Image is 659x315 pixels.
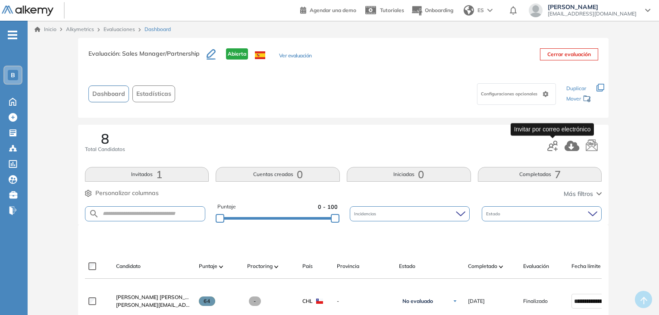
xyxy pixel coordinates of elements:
[35,25,56,33] a: Inicio
[302,297,313,305] span: CHL
[316,299,323,304] img: CHL
[318,203,338,211] span: 0 - 100
[11,72,15,79] span: B
[337,297,392,305] span: -
[566,85,586,91] span: Duplicar
[511,123,594,135] div: Invitar por correo electrónico
[487,9,493,12] img: arrow
[279,52,312,61] button: Ver evaluación
[523,297,548,305] span: Finalizado
[499,265,503,268] img: [missing "en.ARROW_ALT" translation]
[85,145,125,153] span: Total Candidatos
[310,7,356,13] span: Agendar una demo
[347,167,471,182] button: Iniciadas0
[144,25,171,33] span: Dashboard
[8,34,17,36] i: -
[199,262,217,270] span: Puntaje
[2,6,53,16] img: Logo
[481,91,539,97] span: Configuraciones opcionales
[548,3,637,10] span: [PERSON_NAME]
[464,5,474,16] img: world
[337,262,359,270] span: Provincia
[482,206,602,221] div: Estado
[85,189,159,198] button: Personalizar columnas
[116,262,141,270] span: Candidato
[85,167,209,182] button: Invitados1
[468,297,485,305] span: [DATE]
[354,211,378,217] span: Incidencias
[468,262,497,270] span: Completado
[226,48,248,60] span: Abierta
[477,83,556,105] div: Configuraciones opcionales
[101,132,109,145] span: 8
[274,265,279,268] img: [missing "en.ARROW_ALT" translation]
[219,265,223,268] img: [missing "en.ARROW_ALT" translation]
[564,189,593,198] span: Más filtros
[92,89,125,98] span: Dashboard
[523,262,549,270] span: Evaluación
[300,4,356,15] a: Agendar una demo
[116,301,192,309] span: [PERSON_NAME][EMAIL_ADDRESS][DOMAIN_NAME]
[477,6,484,14] span: ES
[249,296,261,306] span: -
[402,298,433,305] span: No evaluado
[136,89,171,98] span: Estadísticas
[566,91,591,107] div: Mover
[616,274,659,315] iframe: Chat Widget
[302,262,313,270] span: País
[116,294,245,300] span: [PERSON_NAME] [PERSON_NAME] [PERSON_NAME]
[88,85,129,102] button: Dashboard
[255,51,265,59] img: ESP
[247,262,273,270] span: Proctoring
[571,262,601,270] span: Fecha límite
[217,203,236,211] span: Puntaje
[104,26,135,32] a: Evaluaciones
[478,167,602,182] button: Completadas7
[548,10,637,17] span: [EMAIL_ADDRESS][DOMAIN_NAME]
[216,167,340,182] button: Cuentas creadas0
[564,189,602,198] button: Más filtros
[616,274,659,315] div: Widget de chat
[425,7,453,13] span: Onboarding
[119,50,200,57] span: : Sales Manager/Partnership
[486,211,502,217] span: Estado
[199,296,216,306] span: 64
[380,7,404,13] span: Tutoriales
[116,293,192,301] a: [PERSON_NAME] [PERSON_NAME] [PERSON_NAME]
[95,189,159,198] span: Personalizar columnas
[66,26,94,32] span: Alkymetrics
[132,85,175,102] button: Estadísticas
[452,299,458,304] img: Ícono de flecha
[411,1,453,20] button: Onboarding
[540,48,598,60] button: Cerrar evaluación
[88,48,207,66] h3: Evaluación
[350,206,470,221] div: Incidencias
[89,208,99,219] img: SEARCH_ALT
[399,262,415,270] span: Estado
